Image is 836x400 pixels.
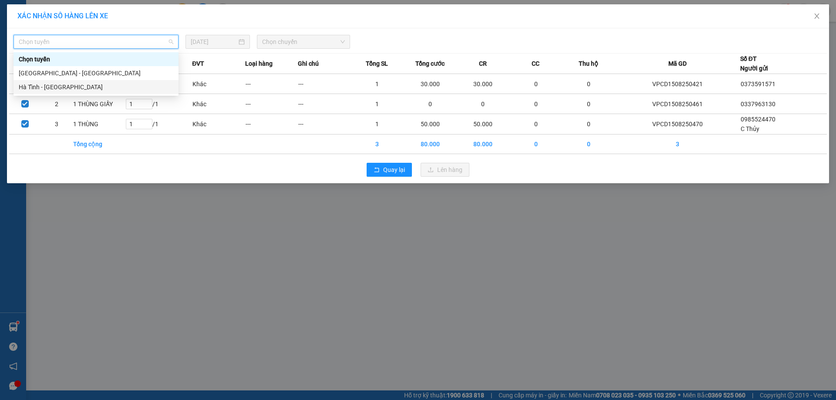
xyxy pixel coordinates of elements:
[479,59,487,68] span: CR
[298,114,351,134] td: ---
[41,94,73,114] td: 2
[366,59,388,68] span: Tổng SL
[125,94,192,114] td: / 1
[404,74,456,94] td: 30.000
[245,74,298,94] td: ---
[741,101,775,108] span: 0337963130
[13,66,179,80] div: Hà Nội - Hà Tĩnh
[813,13,820,20] span: close
[374,167,380,174] span: rollback
[367,163,412,177] button: rollbackQuay lại
[351,134,404,154] td: 3
[404,94,456,114] td: 0
[457,74,509,94] td: 30.000
[615,94,740,114] td: VPCD1508250461
[13,80,179,94] div: Hà Tĩnh - Hà Nội
[404,134,456,154] td: 80.000
[509,114,562,134] td: 0
[245,114,298,134] td: ---
[125,114,192,134] td: / 1
[19,68,173,78] div: [GEOGRAPHIC_DATA] - [GEOGRAPHIC_DATA]
[73,114,125,134] td: 1 THÙNG
[191,37,237,47] input: 15/08/2025
[415,59,445,68] span: Tổng cước
[298,74,351,94] td: ---
[421,163,469,177] button: uploadLên hàng
[298,59,319,68] span: Ghi chú
[509,94,562,114] td: 0
[192,59,204,68] span: ĐVT
[73,134,125,154] td: Tổng cộng
[741,81,775,87] span: 0373591571
[457,114,509,134] td: 50.000
[73,94,125,114] td: 1 THÙNG GIẤY
[192,94,245,114] td: Khác
[192,114,245,134] td: Khác
[19,82,173,92] div: Hà Tĩnh - [GEOGRAPHIC_DATA]
[563,134,615,154] td: 0
[509,134,562,154] td: 0
[457,94,509,114] td: 0
[351,74,404,94] td: 1
[668,59,687,68] span: Mã GD
[404,114,456,134] td: 50.000
[19,54,173,64] div: Chọn tuyến
[262,35,345,48] span: Chọn chuyến
[740,54,768,73] div: Số ĐT Người gửi
[563,74,615,94] td: 0
[383,165,405,175] span: Quay lại
[351,94,404,114] td: 1
[563,94,615,114] td: 0
[17,12,108,20] span: XÁC NHẬN SỐ HÀNG LÊN XE
[298,94,351,114] td: ---
[245,94,298,114] td: ---
[563,114,615,134] td: 0
[351,114,404,134] td: 1
[741,116,775,123] span: 0985524470
[245,59,273,68] span: Loại hàng
[509,74,562,94] td: 0
[192,74,245,94] td: Khác
[457,134,509,154] td: 80.000
[615,114,740,134] td: VPCD1508250470
[532,59,539,68] span: CC
[41,114,73,134] td: 3
[13,52,179,66] div: Chọn tuyến
[19,35,173,48] span: Chọn tuyến
[579,59,598,68] span: Thu hộ
[615,134,740,154] td: 3
[615,74,740,94] td: VPCD1508250421
[741,125,759,132] span: C Thủy
[805,4,829,29] button: Close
